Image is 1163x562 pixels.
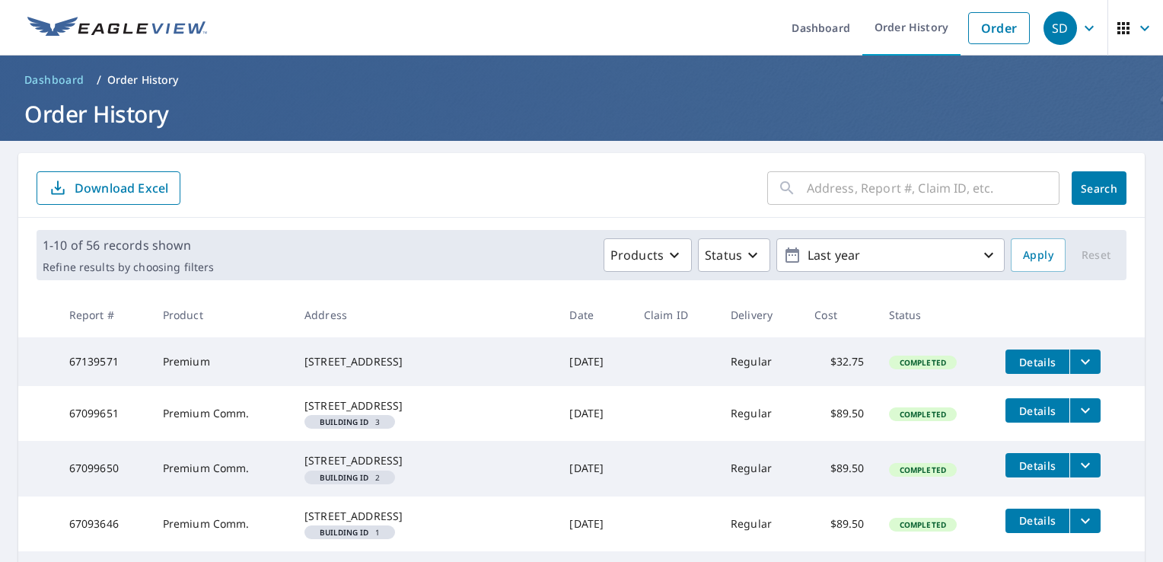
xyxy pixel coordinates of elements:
td: [DATE] [557,441,631,496]
div: SD [1044,11,1077,45]
span: Completed [891,357,955,368]
p: Last year [801,242,980,269]
th: Status [877,292,994,337]
button: filesDropdownBtn-67099650 [1069,453,1101,477]
span: Completed [891,409,955,420]
button: Search [1072,171,1126,205]
td: Premium Comm. [151,497,292,551]
span: 3 [311,418,389,426]
button: detailsBtn-67139571 [1005,350,1069,374]
th: Delivery [719,292,802,337]
p: Download Excel [75,180,168,196]
th: Date [557,292,631,337]
button: Download Excel [37,171,180,205]
span: 2 [311,474,389,481]
th: Product [151,292,292,337]
td: 67099651 [57,386,151,441]
nav: breadcrumb [18,68,1145,92]
button: filesDropdownBtn-67099651 [1069,398,1101,423]
button: detailsBtn-67099650 [1005,453,1069,477]
td: Premium Comm. [151,441,292,496]
p: Order History [107,72,179,88]
span: Details [1015,513,1060,528]
span: Apply [1023,246,1053,265]
p: Refine results by choosing filters [43,260,214,274]
li: / [97,71,101,89]
td: Regular [719,337,802,386]
td: $89.50 [802,386,876,441]
div: [STREET_ADDRESS] [304,398,545,414]
td: $89.50 [802,497,876,551]
div: [STREET_ADDRESS] [304,354,545,369]
button: filesDropdownBtn-67139571 [1069,350,1101,374]
td: [DATE] [557,337,631,386]
button: Status [698,238,770,272]
div: [STREET_ADDRESS] [304,453,545,468]
span: Completed [891,519,955,530]
span: Details [1015,355,1060,369]
em: Building ID [320,474,369,481]
button: Apply [1011,238,1066,272]
div: [STREET_ADDRESS] [304,509,545,524]
span: Details [1015,458,1060,473]
p: 1-10 of 56 records shown [43,236,214,254]
th: Claim ID [632,292,719,337]
span: Dashboard [24,72,84,88]
button: detailsBtn-67099651 [1005,398,1069,423]
button: Products [604,238,692,272]
th: Report # [57,292,151,337]
p: Products [610,246,664,264]
a: Dashboard [18,68,91,92]
td: Regular [719,441,802,496]
button: filesDropdownBtn-67093646 [1069,509,1101,533]
td: [DATE] [557,386,631,441]
span: Search [1084,181,1114,196]
th: Cost [802,292,876,337]
td: Regular [719,386,802,441]
em: Building ID [320,528,369,536]
td: Premium Comm. [151,386,292,441]
p: Status [705,246,742,264]
span: Completed [891,465,955,475]
img: EV Logo [27,17,207,40]
td: 67093646 [57,497,151,551]
td: Premium [151,337,292,386]
input: Address, Report #, Claim ID, etc. [807,167,1059,209]
td: $89.50 [802,441,876,496]
a: Order [968,12,1030,44]
td: [DATE] [557,497,631,551]
span: 1 [311,528,389,536]
h1: Order History [18,98,1145,129]
em: Building ID [320,418,369,426]
button: detailsBtn-67093646 [1005,509,1069,533]
td: 67139571 [57,337,151,386]
th: Address [292,292,557,337]
button: Last year [776,238,1005,272]
span: Details [1015,404,1060,418]
td: Regular [719,497,802,551]
td: 67099650 [57,441,151,496]
td: $32.75 [802,337,876,386]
